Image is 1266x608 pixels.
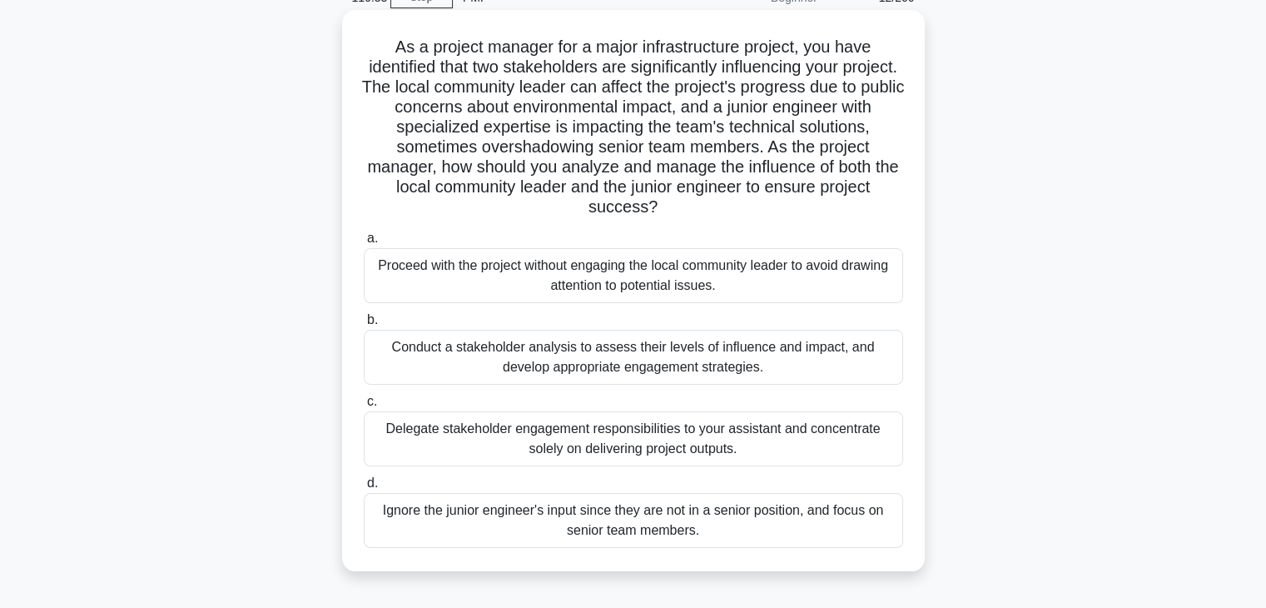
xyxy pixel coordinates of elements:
[364,411,903,466] div: Delegate stakeholder engagement responsibilities to your assistant and concentrate solely on deli...
[367,231,378,245] span: a.
[364,330,903,385] div: Conduct a stakeholder analysis to assess their levels of influence and impact, and develop approp...
[362,37,905,218] h5: As a project manager for a major infrastructure project, you have identified that two stakeholder...
[367,476,378,490] span: d.
[364,248,903,303] div: Proceed with the project without engaging the local community leader to avoid drawing attention t...
[364,493,903,548] div: Ignore the junior engineer's input since they are not in a senior position, and focus on senior t...
[367,312,378,326] span: b.
[367,394,377,408] span: c.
